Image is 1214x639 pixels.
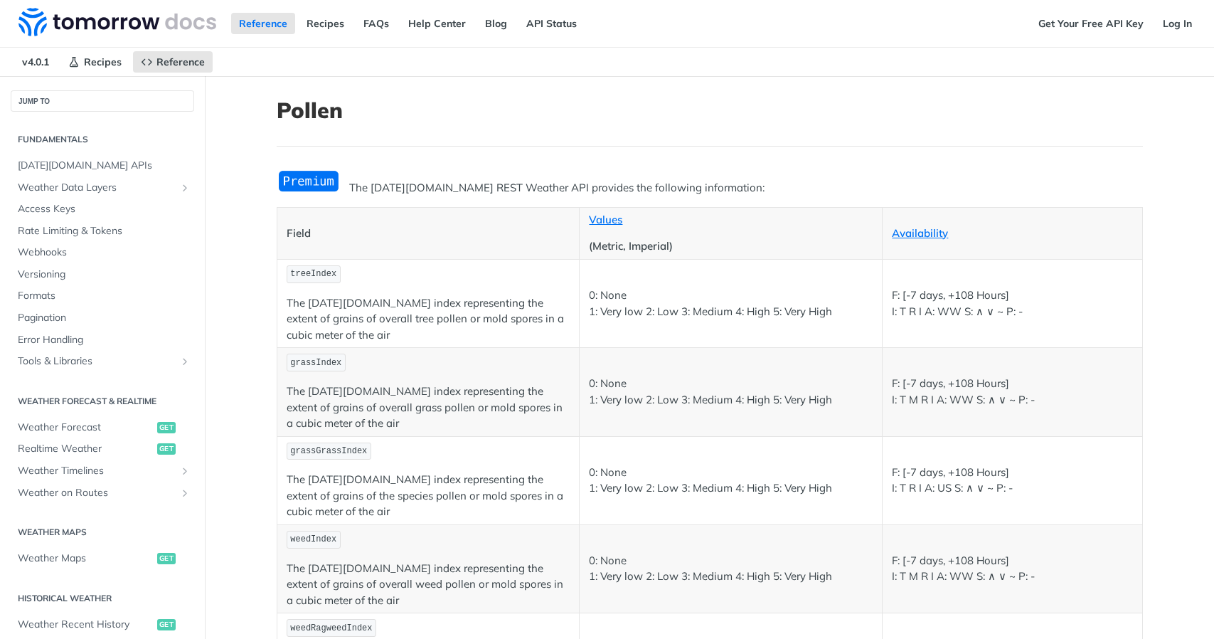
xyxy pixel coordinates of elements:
p: The [DATE][DOMAIN_NAME] index representing the extent of grains of the species pollen or mold spo... [287,472,570,520]
a: Recipes [299,13,352,34]
a: Webhooks [11,242,194,263]
a: Error Handling [11,329,194,351]
code: weedRagweedIndex [287,619,377,637]
a: Rate Limiting & Tokens [11,221,194,242]
span: [DATE][DOMAIN_NAME] APIs [18,159,191,173]
span: Weather Maps [18,551,154,566]
a: Versioning [11,264,194,285]
span: Webhooks [18,245,191,260]
a: Reference [231,13,295,34]
p: F: [-7 days, +108 Hours] I: T M R I A: WW S: ∧ ∨ ~ P: - [892,376,1132,408]
p: 0: None 1: Very low 2: Low 3: Medium 4: High 5: Very High [589,465,873,497]
a: Weather on RoutesShow subpages for Weather on Routes [11,482,194,504]
span: get [157,443,176,455]
a: Weather Recent Historyget [11,614,194,635]
code: weedIndex [287,531,341,549]
a: Availability [892,226,948,240]
span: Access Keys [18,202,191,216]
a: Log In [1155,13,1200,34]
span: get [157,553,176,564]
span: Pagination [18,311,191,325]
p: 0: None 1: Very low 2: Low 3: Medium 4: High 5: Very High [589,553,873,585]
p: F: [-7 days, +108 Hours] I: T R I A: US S: ∧ ∨ ~ P: - [892,465,1132,497]
a: Tools & LibrariesShow subpages for Tools & Libraries [11,351,194,372]
span: Versioning [18,268,191,282]
a: Weather TimelinesShow subpages for Weather Timelines [11,460,194,482]
a: Weather Forecastget [11,417,194,438]
span: Weather Timelines [18,464,176,478]
a: Formats [11,285,194,307]
button: Show subpages for Tools & Libraries [179,356,191,367]
span: v4.0.1 [14,51,57,73]
h1: Pollen [277,97,1143,123]
h2: Weather Forecast & realtime [11,395,194,408]
a: Blog [477,13,515,34]
p: The [DATE][DOMAIN_NAME] index representing the extent of grains of overall weed pollen or mold sp... [287,561,570,609]
button: Show subpages for Weather Timelines [179,465,191,477]
p: 0: None 1: Very low 2: Low 3: Medium 4: High 5: Very High [589,287,873,319]
span: Error Handling [18,333,191,347]
button: JUMP TO [11,90,194,112]
p: Field [287,226,570,242]
button: Show subpages for Weather on Routes [179,487,191,499]
a: Realtime Weatherget [11,438,194,460]
a: Access Keys [11,199,194,220]
span: Recipes [84,56,122,68]
span: Weather Data Layers [18,181,176,195]
code: treeIndex [287,265,341,283]
h2: Weather Maps [11,526,194,539]
p: F: [-7 days, +108 Hours] I: T R I A: WW S: ∧ ∨ ~ P: - [892,287,1132,319]
h2: Fundamentals [11,133,194,146]
a: Reference [133,51,213,73]
a: Recipes [60,51,129,73]
a: Weather Mapsget [11,548,194,569]
span: Weather Recent History [18,618,154,632]
span: get [157,619,176,630]
a: Help Center [400,13,474,34]
span: Rate Limiting & Tokens [18,224,191,238]
span: Realtime Weather [18,442,154,456]
h2: Historical Weather [11,592,194,605]
a: Pagination [11,307,194,329]
a: API Status [518,13,585,34]
button: Show subpages for Weather Data Layers [179,182,191,194]
a: Values [589,213,622,226]
span: Formats [18,289,191,303]
a: Get Your Free API Key [1031,13,1151,34]
span: get [157,422,176,433]
a: FAQs [356,13,397,34]
p: 0: None 1: Very low 2: Low 3: Medium 4: High 5: Very High [589,376,873,408]
p: F: [-7 days, +108 Hours] I: T M R I A: WW S: ∧ ∨ ~ P: - [892,553,1132,585]
span: Reference [156,56,205,68]
a: Weather Data LayersShow subpages for Weather Data Layers [11,177,194,199]
span: Weather on Routes [18,486,176,500]
code: grassIndex [287,354,346,371]
p: (Metric, Imperial) [589,238,873,255]
span: Tools & Libraries [18,354,176,369]
span: Weather Forecast [18,421,154,435]
a: [DATE][DOMAIN_NAME] APIs [11,155,194,176]
p: The [DATE][DOMAIN_NAME] index representing the extent of grains of overall grass pollen or mold s... [287,384,570,432]
img: Tomorrow.io Weather API Docs [18,8,216,36]
p: The [DATE][DOMAIN_NAME] index representing the extent of grains of overall tree pollen or mold sp... [287,295,570,344]
code: grassGrassIndex [287,443,372,460]
p: The [DATE][DOMAIN_NAME] REST Weather API provides the following information: [277,180,1143,196]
